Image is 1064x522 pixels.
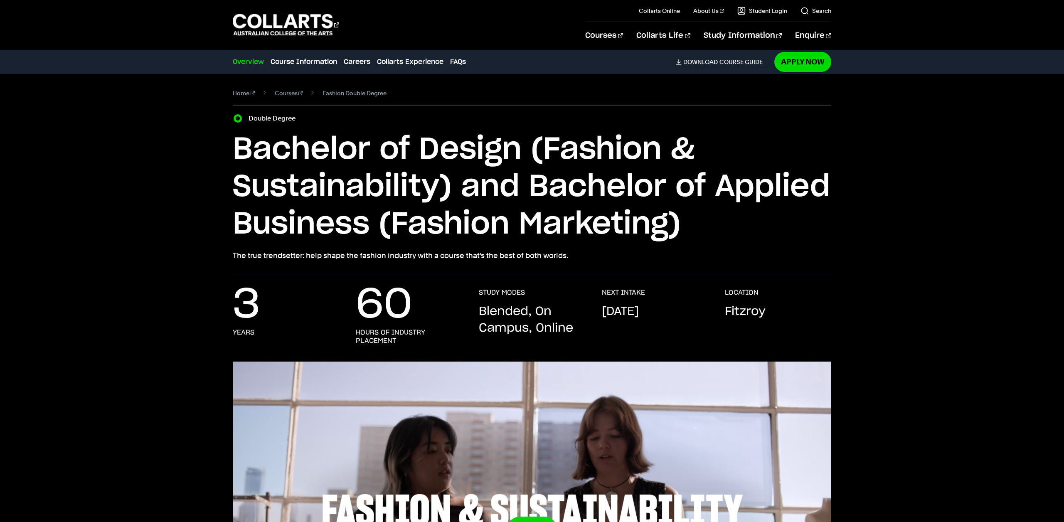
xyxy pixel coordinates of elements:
[602,288,645,297] h3: NEXT INTAKE
[344,57,370,67] a: Careers
[774,52,831,71] a: Apply Now
[737,7,787,15] a: Student Login
[233,131,831,243] h1: Bachelor of Design (Fashion & Sustainability) and Bachelor of Applied Business (Fashion Marketing)
[323,87,387,99] span: Fashion Double Degree
[450,57,466,67] a: FAQs
[479,303,585,337] p: Blended, On Campus, Online
[800,7,831,15] a: Search
[249,113,300,124] label: Double Degree
[683,58,718,66] span: Download
[479,288,525,297] h3: STUDY MODES
[725,303,766,320] p: Fitzroy
[233,288,260,322] p: 3
[233,328,254,337] h3: years
[639,7,680,15] a: Collarts Online
[693,7,724,15] a: About Us
[233,13,339,37] div: Go to homepage
[676,58,769,66] a: DownloadCourse Guide
[377,57,443,67] a: Collarts Experience
[725,288,759,297] h3: LOCATION
[795,22,831,49] a: Enquire
[233,250,831,261] p: The true trendsetter: help shape the fashion industry with a course that’s the best of both worlds.
[356,288,412,322] p: 60
[275,87,303,99] a: Courses
[636,22,690,49] a: Collarts Life
[602,303,639,320] p: [DATE]
[704,22,782,49] a: Study Information
[356,328,462,345] h3: hours of industry placement
[271,57,337,67] a: Course Information
[233,87,255,99] a: Home
[233,57,264,67] a: Overview
[585,22,623,49] a: Courses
